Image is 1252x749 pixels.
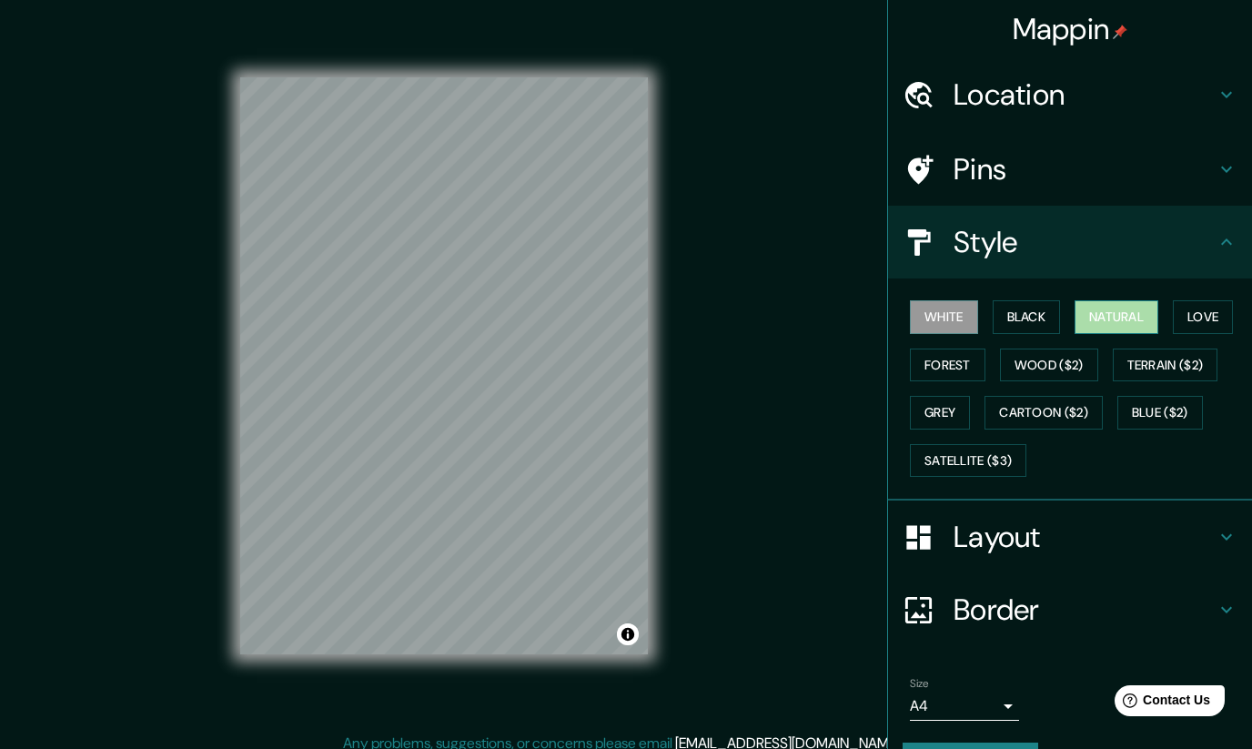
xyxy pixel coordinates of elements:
[910,349,985,382] button: Forest
[888,206,1252,278] div: Style
[1113,25,1127,39] img: pin-icon.png
[240,77,648,654] canvas: Map
[1117,396,1203,430] button: Blue ($2)
[954,151,1216,187] h4: Pins
[954,224,1216,260] h4: Style
[984,396,1103,430] button: Cartoon ($2)
[1075,300,1158,334] button: Natural
[910,396,970,430] button: Grey
[888,58,1252,131] div: Location
[1000,349,1098,382] button: Wood ($2)
[993,300,1061,334] button: Black
[954,519,1216,555] h4: Layout
[888,133,1252,206] div: Pins
[1013,11,1128,47] h4: Mappin
[910,676,929,692] label: Size
[1113,349,1218,382] button: Terrain ($2)
[1173,300,1233,334] button: Love
[954,592,1216,628] h4: Border
[617,623,639,645] button: Toggle attribution
[910,444,1026,478] button: Satellite ($3)
[888,573,1252,646] div: Border
[888,501,1252,573] div: Layout
[910,692,1019,721] div: A4
[910,300,978,334] button: White
[1090,678,1232,729] iframe: Help widget launcher
[954,76,1216,113] h4: Location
